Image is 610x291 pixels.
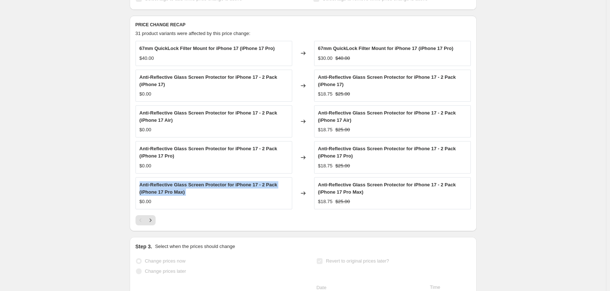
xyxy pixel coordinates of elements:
p: Select when the prices should change [155,243,235,250]
div: $40.00 [140,55,154,62]
strike: $25.00 [335,162,350,170]
h2: Step 3. [136,243,152,250]
div: $0.00 [140,198,152,205]
strike: $25.00 [335,90,350,98]
div: $18.75 [318,126,333,133]
span: Anti-Reflective Glass Screen Protector for iPhone 17 - 2 Pack (iPhone 17 Pro) [140,146,277,159]
strike: $25.00 [335,198,350,205]
button: Next [145,215,156,225]
div: $18.75 [318,162,333,170]
div: $0.00 [140,90,152,98]
span: Anti-Reflective Glass Screen Protector for iPhone 17 - 2 Pack (iPhone 17 Pro) [318,146,456,159]
div: $18.75 [318,90,333,98]
span: Change prices later [145,268,186,274]
h6: PRICE CHANGE RECAP [136,22,471,28]
div: $0.00 [140,162,152,170]
span: 67mm QuickLock Filter Mount for iPhone 17 (iPhone 17 Pro) [140,46,275,51]
span: Change prices now [145,258,186,264]
span: Anti-Reflective Glass Screen Protector for iPhone 17 - 2 Pack (iPhone 17) [140,74,277,87]
span: Anti-Reflective Glass Screen Protector for iPhone 17 - 2 Pack (iPhone 17 Air) [140,110,277,123]
span: 31 product variants were affected by this price change: [136,31,251,36]
div: $30.00 [318,55,333,62]
span: Anti-Reflective Glass Screen Protector for iPhone 17 - 2 Pack (iPhone 17) [318,74,456,87]
span: Date [316,285,326,290]
span: Time [430,284,440,290]
span: 67mm QuickLock Filter Mount for iPhone 17 (iPhone 17 Pro) [318,46,454,51]
nav: Pagination [136,215,156,225]
strike: $25.00 [335,126,350,133]
div: $18.75 [318,198,333,205]
span: Anti-Reflective Glass Screen Protector for iPhone 17 - 2 Pack (iPhone 17 Pro Max) [140,182,277,195]
div: $0.00 [140,126,152,133]
strike: $40.00 [335,55,350,62]
span: Revert to original prices later? [326,258,389,264]
span: Anti-Reflective Glass Screen Protector for iPhone 17 - 2 Pack (iPhone 17 Pro Max) [318,182,456,195]
span: Anti-Reflective Glass Screen Protector for iPhone 17 - 2 Pack (iPhone 17 Air) [318,110,456,123]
